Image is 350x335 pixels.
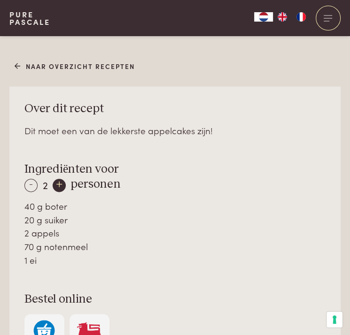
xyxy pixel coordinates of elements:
[70,178,120,190] span: personen
[9,11,50,26] a: PurePascale
[24,101,326,116] h3: Over dit recept
[24,179,38,192] div: -
[24,163,119,175] span: Ingrediënten voor
[24,124,326,137] div: Dit moet een van de lekkerste appelcakes zijn!
[292,12,311,22] a: FR
[24,213,326,227] div: 20 g suiker
[273,12,292,22] a: EN
[24,199,326,213] div: 40 g boter
[254,12,273,22] div: Language
[254,12,273,22] a: NL
[53,179,66,192] div: +
[327,312,342,327] button: Uw voorkeuren voor toestemming voor trackingtechnologieën
[24,240,326,253] div: 70 g notenmeel
[254,12,311,22] aside: Language selected: Nederlands
[24,226,326,240] div: 2 appels
[24,292,326,307] h3: Bestel online
[15,61,135,71] a: Naar overzicht recepten
[24,253,326,267] div: 1 ei
[43,178,48,192] span: 2
[273,12,311,22] ul: Language list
